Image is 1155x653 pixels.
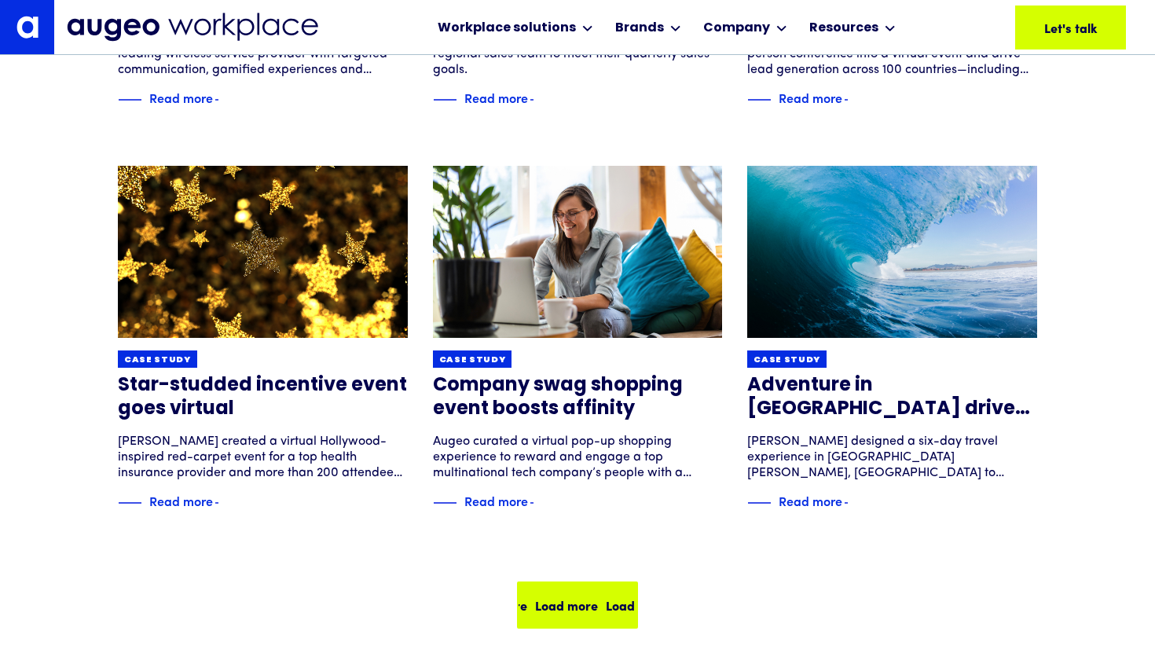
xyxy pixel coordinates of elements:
[16,16,38,38] img: Augeo's "a" monogram decorative logo in white.
[747,166,1037,512] a: Case studyAdventure in [GEOGRAPHIC_DATA] drives 97%+ approval[PERSON_NAME] designed a six-day tra...
[517,581,638,629] a: Next Page
[118,90,141,109] img: Blue decorative line
[464,88,528,107] div: Read more
[118,519,1037,629] div: List
[747,434,1037,481] div: [PERSON_NAME] designed a six-day travel experience in [GEOGRAPHIC_DATA][PERSON_NAME], [GEOGRAPHIC...
[747,493,771,512] img: Blue decorative line
[1015,6,1126,50] a: Let's talk
[149,491,213,510] div: Read more
[439,354,506,366] div: Case study
[433,90,456,109] img: Blue decorative line
[118,166,408,512] a: Case studyStar-studded incentive event goes virtual[PERSON_NAME] created a virtual Hollywood-insp...
[530,90,553,109] img: Blue text arrow
[464,491,528,510] div: Read more
[747,374,1037,421] h3: Adventure in [GEOGRAPHIC_DATA] drives 97%+ approval
[214,493,238,512] img: Blue text arrow
[118,434,408,481] div: [PERSON_NAME] created a virtual Hollywood-inspired red-carpet event for a top health insurance pr...
[779,88,842,107] div: Read more
[149,88,213,107] div: Read more
[433,166,723,512] a: Case studyCompany swag shopping event boosts affinityAugeo curated a virtual pop-up shopping expe...
[67,13,318,42] img: Augeo Workplace business unit full logo in mignight blue.
[433,434,723,481] div: Augeo curated a virtual pop-up shopping experience to reward and engage a top multinational tech ...
[572,596,635,614] div: Load more
[753,354,820,366] div: Case study
[844,493,867,512] img: Blue text arrow
[530,493,553,512] img: Blue text arrow
[844,90,867,109] img: Blue text arrow
[118,493,141,512] img: Blue decorative line
[438,19,576,38] div: Workplace solutions
[615,19,664,38] div: Brands
[747,90,771,109] img: Blue decorative line
[433,374,723,421] h3: Company swag shopping event boosts affinity
[118,374,408,421] h3: Star-studded incentive event goes virtual
[779,491,842,510] div: Read more
[501,596,564,614] div: Load more
[809,19,878,38] div: Resources
[214,90,238,109] img: Blue text arrow
[703,19,770,38] div: Company
[433,493,456,512] img: Blue decorative line
[124,354,191,366] div: Case study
